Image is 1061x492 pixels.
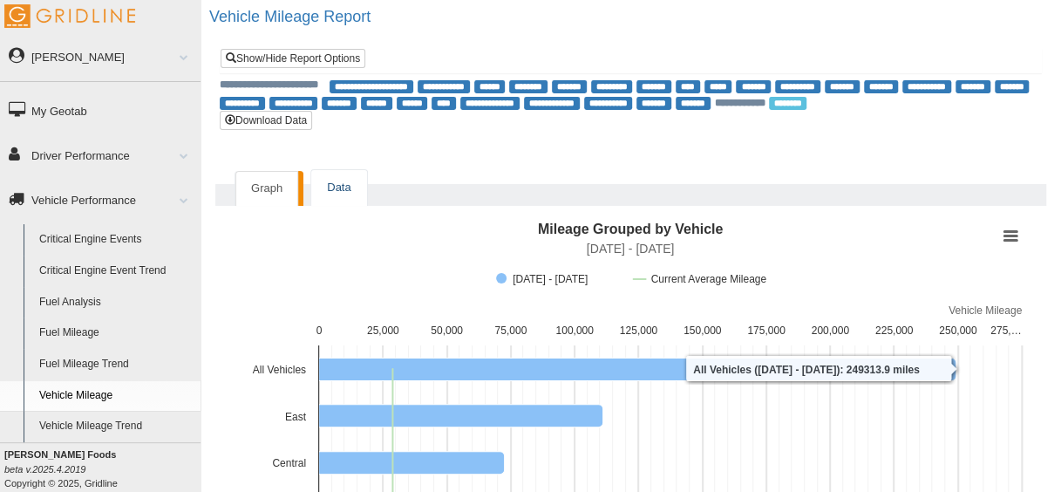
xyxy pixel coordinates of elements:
[235,171,298,206] a: Graph
[990,325,1021,337] text: 275,…
[4,464,85,475] i: beta v.2025.4.2019
[285,411,307,423] text: East
[253,364,306,376] text: All Vehicles
[494,325,527,337] text: 75,000
[496,273,615,285] button: Show 8/10/2025 - 8/16/2025
[587,242,675,256] text: [DATE] - [DATE]
[221,49,365,68] a: Show/Hide Report Options
[367,325,399,337] text: 25,000
[633,273,766,284] button: Show Current Average Mileage
[4,449,116,460] b: [PERSON_NAME] Foods
[431,325,463,337] text: 50,000
[998,224,1023,249] button: View chart menu, Mileage Grouped by Vehicle
[31,256,201,287] a: Critical Engine Event Trend
[949,304,1022,317] text: Vehicle Mileage
[538,222,724,236] text: Mileage Grouped by Vehicle
[684,325,722,337] text: 150,000
[747,325,786,337] text: 175,000
[316,325,323,337] text: 0
[620,325,658,337] text: 125,000
[31,287,201,318] a: Fuel Analysis
[272,457,306,469] text: Central
[811,325,849,337] text: 200,000
[220,111,312,130] button: Download Data
[875,325,914,337] text: 225,000
[939,325,977,337] text: 250,000
[31,411,201,442] a: Vehicle Mileage Trend
[209,9,1061,26] h2: Vehicle Mileage Report
[4,4,135,28] img: Gridline
[31,380,201,412] a: Vehicle Mileage
[311,170,366,206] a: Data
[31,318,201,349] a: Fuel Mileage
[319,405,603,427] path: East, 111,164.6. 8/10/2025 - 8/16/2025.
[319,359,956,381] path: All Vehicles, 249,313.9. 8/10/2025 - 8/16/2025.
[31,224,201,256] a: Critical Engine Events
[555,325,594,337] text: 100,000
[4,448,201,490] div: Copyright © 2025, Gridline
[319,452,505,475] path: Central, 72,645.6. 8/10/2025 - 8/16/2025.
[31,349,201,380] a: Fuel Mileage Trend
